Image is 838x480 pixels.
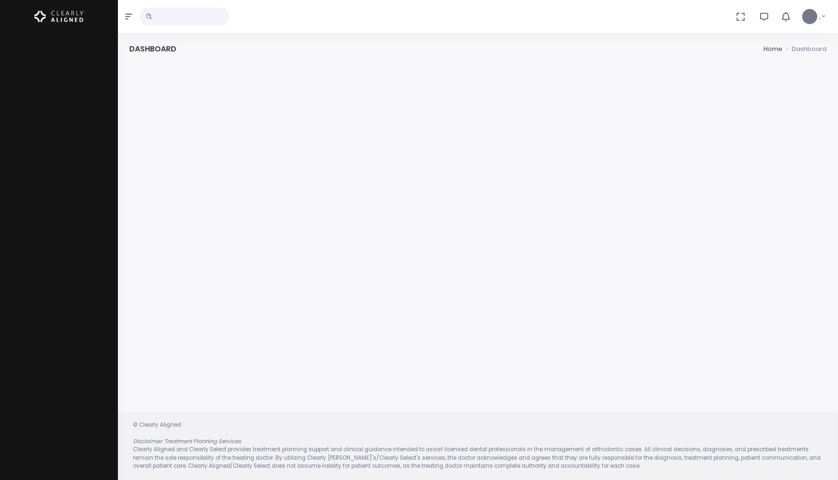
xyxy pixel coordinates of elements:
[34,7,83,26] img: Logo Horizontal
[819,12,821,21] span: ,
[782,44,827,54] li: Dashboard
[124,421,832,471] div: © Clearly Aligned Clearly Aligned and Clearly Select provides treatment planning support and clin...
[133,438,241,445] em: Disclaimer: Treatment Planning Services
[129,44,176,53] h4: Dashboard
[763,44,782,54] li: Home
